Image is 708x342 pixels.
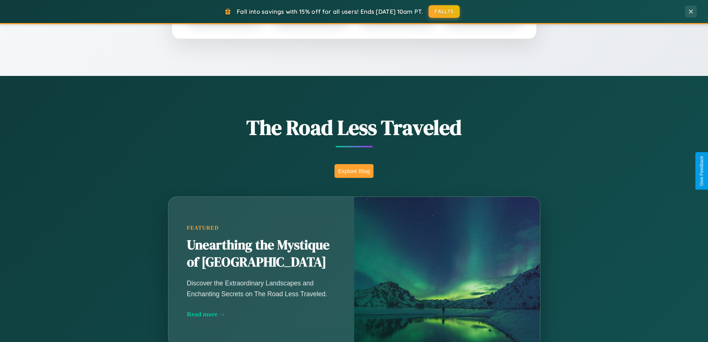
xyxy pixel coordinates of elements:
div: Featured [187,225,336,231]
button: FALL15 [429,5,460,18]
div: Read more → [187,310,336,318]
p: Discover the Extraordinary Landscapes and Enchanting Secrets on The Road Less Traveled. [187,278,336,299]
h2: Unearthing the Mystique of [GEOGRAPHIC_DATA] [187,237,336,271]
button: Explore Blog [334,164,374,178]
h1: The Road Less Traveled [131,113,577,142]
span: Fall into savings with 15% off for all users! Ends [DATE] 10am PT. [237,8,423,15]
div: Give Feedback [699,156,704,186]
